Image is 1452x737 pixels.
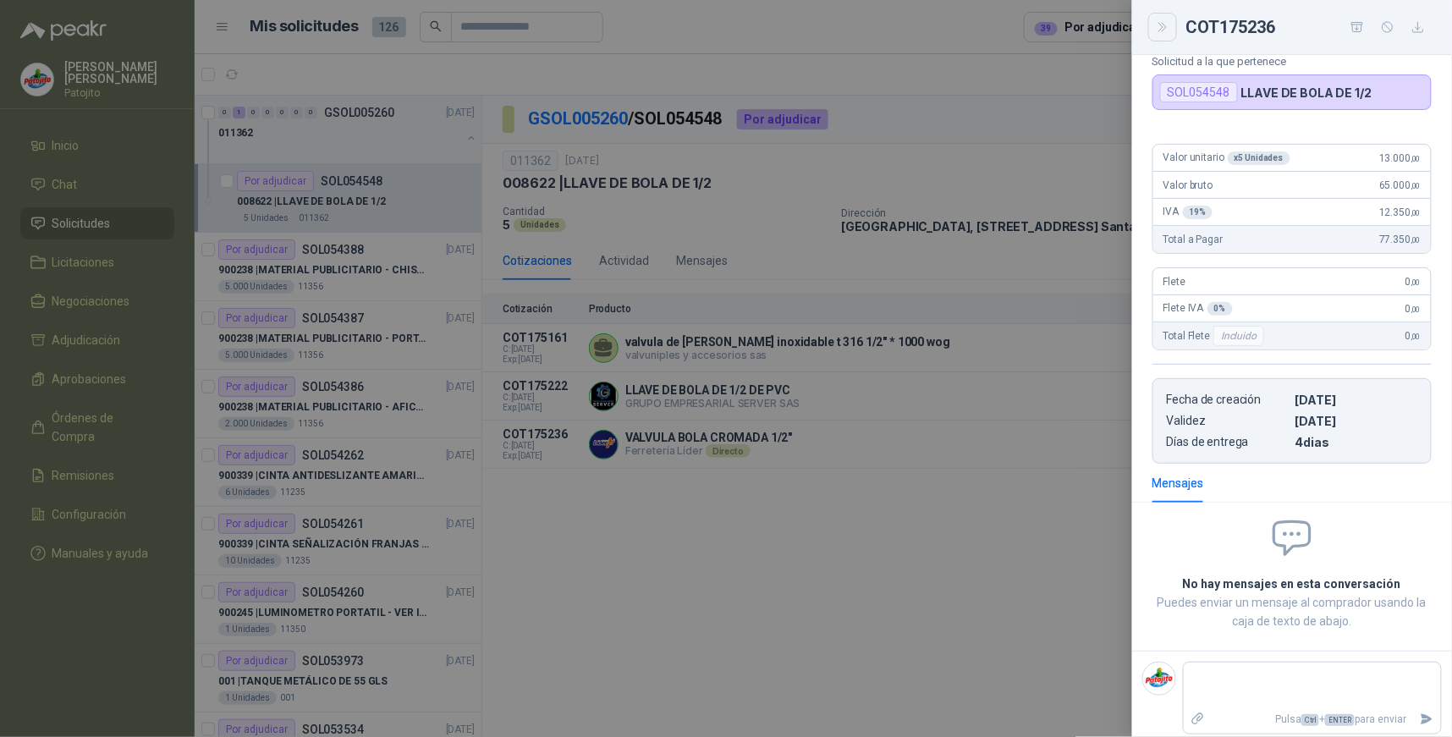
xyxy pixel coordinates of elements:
p: 4 dias [1295,435,1417,449]
h2: No hay mensajes en esta conversación [1152,575,1432,593]
span: ENTER [1325,714,1355,726]
span: 0 [1405,276,1421,288]
img: Company Logo [1143,663,1175,695]
div: Incluido [1213,326,1264,346]
span: 65.000 [1379,179,1421,191]
p: Puedes enviar un mensaje al comprador usando la caja de texto de abajo. [1152,593,1432,630]
p: Validez [1167,414,1289,428]
span: Ctrl [1301,714,1319,726]
span: Valor unitario [1163,151,1290,165]
p: Días de entrega [1167,435,1289,449]
div: 19 % [1183,206,1213,219]
span: IVA [1163,206,1213,219]
p: Solicitud a la que pertenece [1152,55,1432,68]
div: SOL054548 [1160,82,1238,102]
span: ,00 [1411,278,1421,287]
span: 0 [1405,303,1421,315]
span: 0 [1405,330,1421,342]
button: Enviar [1413,705,1441,734]
span: ,00 [1411,208,1421,217]
span: ,00 [1411,154,1421,163]
span: ,00 [1411,181,1421,190]
p: LLAVE DE BOLA DE 1/2 [1241,85,1372,100]
p: [DATE] [1295,393,1417,407]
span: 12.350 [1379,206,1421,218]
span: Total a Pagar [1163,234,1223,245]
span: Flete IVA [1163,302,1233,316]
span: 77.350 [1379,234,1421,245]
div: COT175236 [1186,14,1432,41]
div: x 5 Unidades [1228,151,1290,165]
button: Close [1152,17,1173,37]
p: Pulsa + para enviar [1213,705,1414,734]
span: ,00 [1411,332,1421,341]
span: 13.000 [1379,152,1421,164]
div: Mensajes [1152,474,1204,492]
p: Fecha de creación [1167,393,1289,407]
span: Total Flete [1163,326,1268,346]
span: Flete [1163,276,1185,288]
span: Valor bruto [1163,179,1213,191]
div: 0 % [1207,302,1233,316]
span: ,00 [1411,235,1421,245]
p: [DATE] [1295,414,1417,428]
span: ,00 [1411,305,1421,314]
label: Adjuntar archivos [1184,705,1213,734]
